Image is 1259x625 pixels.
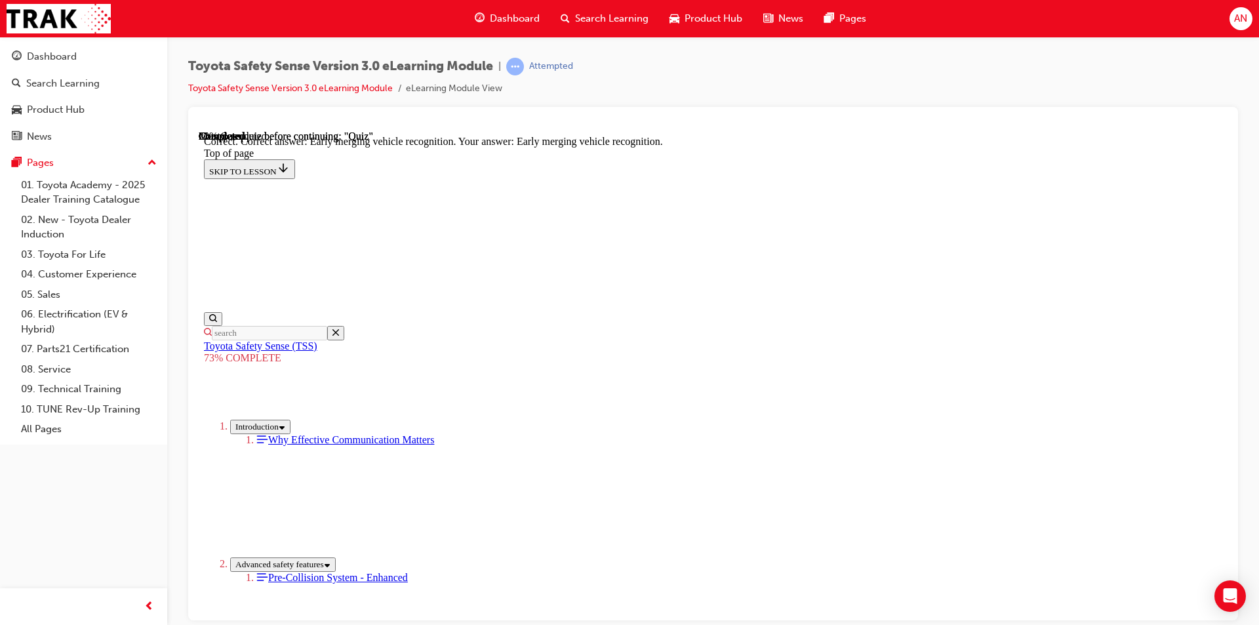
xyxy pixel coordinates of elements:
a: 03. Toyota For Life [16,245,162,265]
span: Advanced safety features [37,429,125,439]
button: SKIP TO LESSON [5,29,96,49]
div: Open Intercom Messenger [1214,580,1246,612]
button: Close the search form [129,195,146,210]
span: news-icon [12,131,22,143]
a: 05. Sales [16,285,162,305]
span: Introduction [37,291,80,301]
img: Trak [7,4,111,33]
a: 01. Toyota Academy - 2025 Dealer Training Catalogue [16,175,162,210]
a: Product Hub [5,98,162,122]
span: Dashboard [490,11,540,26]
span: Toyota Safety Sense Version 3.0 eLearning Module [188,59,493,74]
li: eLearning Module View [406,81,502,96]
span: pages-icon [12,157,22,169]
div: Attempted [529,60,573,73]
span: search-icon [12,78,21,90]
div: Search Learning [26,76,100,91]
span: SKIP TO LESSON [10,36,91,46]
button: DashboardSearch LearningProduct HubNews [5,42,162,151]
span: guage-icon [12,51,22,63]
div: Pages [27,155,54,171]
a: Toyota Safety Sense Version 3.0 eLearning Module [188,83,393,94]
span: Product Hub [685,11,742,26]
a: 10. TUNE Rev-Up Training [16,399,162,420]
span: car-icon [669,10,679,27]
a: 08. Service [16,359,162,380]
a: News [5,125,162,149]
a: pages-iconPages [814,5,877,32]
div: Product Hub [27,102,85,117]
button: Show search bar [5,182,24,195]
a: car-iconProduct Hub [659,5,753,32]
span: Pages [839,11,866,26]
a: Toyota Safety Sense (TSS) [5,210,119,221]
span: news-icon [763,10,773,27]
div: 73% COMPLETE [5,222,179,233]
button: Pages [5,151,162,175]
div: Dashboard [27,49,77,64]
a: 04. Customer Experience [16,264,162,285]
span: guage-icon [475,10,485,27]
a: Search Learning [5,71,162,96]
span: | [498,59,501,74]
a: All Pages [16,419,162,439]
button: Toggle section: Introduction [31,289,92,304]
a: guage-iconDashboard [464,5,550,32]
div: Top of page [5,17,1024,29]
a: 02. New - Toyota Dealer Induction [16,210,162,245]
a: search-iconSearch Learning [550,5,659,32]
a: 09. Technical Training [16,379,162,399]
button: AN [1229,7,1252,30]
span: News [778,11,803,26]
span: car-icon [12,104,22,116]
div: Correct. Correct answer: Early merging vehicle recognition. Your answer: Early merging vehicle re... [5,5,1024,17]
span: pages-icon [824,10,834,27]
span: prev-icon [144,599,154,615]
span: Search Learning [575,11,649,26]
span: learningRecordVerb_ATTEMPT-icon [506,58,524,75]
a: 06. Electrification (EV & Hybrid) [16,304,162,339]
input: Search [13,195,129,210]
span: AN [1234,11,1247,26]
a: 07. Parts21 Certification [16,339,162,359]
a: Dashboard [5,45,162,69]
span: up-icon [148,155,157,172]
span: search-icon [561,10,570,27]
div: News [27,129,52,144]
a: news-iconNews [753,5,814,32]
button: Toggle section: Advanced safety features [31,427,137,441]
